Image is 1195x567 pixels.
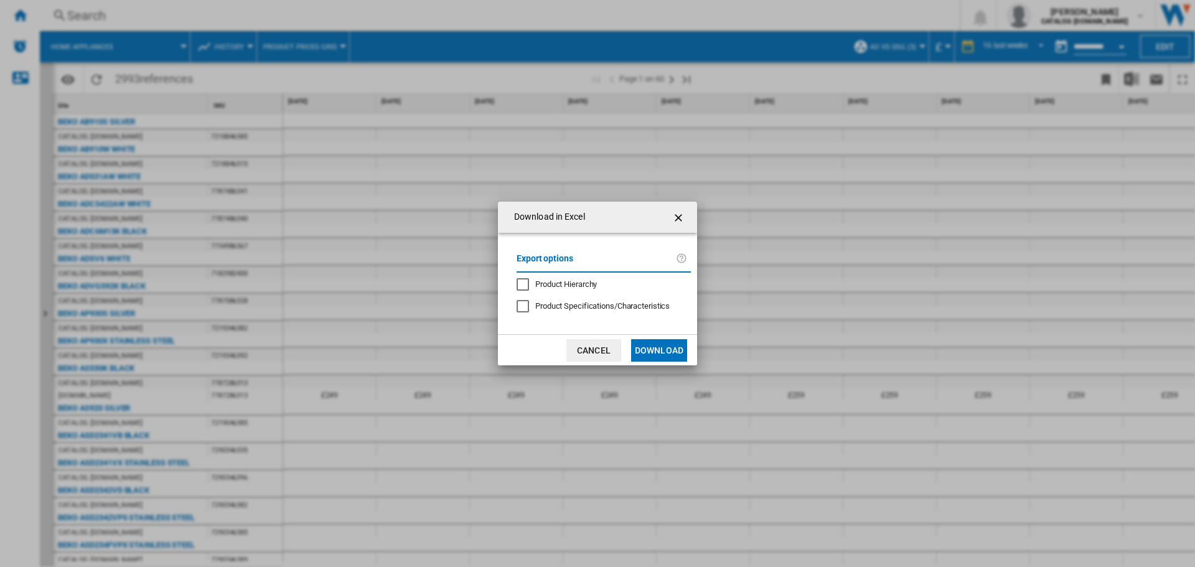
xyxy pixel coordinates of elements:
[517,251,676,274] label: Export options
[535,301,670,311] span: Product Specifications/Characteristics
[517,279,681,291] md-checkbox: Product Hierarchy
[672,210,687,225] ng-md-icon: getI18NText('BUTTONS.CLOSE_DIALOG')
[566,339,621,362] button: Cancel
[667,205,692,230] button: getI18NText('BUTTONS.CLOSE_DIALOG')
[631,339,687,362] button: Download
[508,211,585,223] h4: Download in Excel
[535,279,597,289] span: Product Hierarchy
[535,301,670,312] div: Only applies to Category View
